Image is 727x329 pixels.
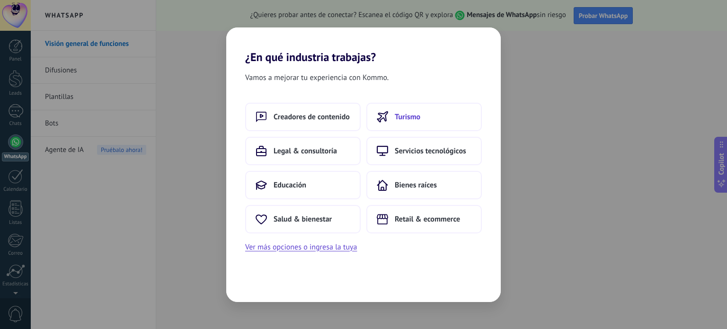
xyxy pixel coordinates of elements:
span: Creadores de contenido [274,112,350,122]
h2: ¿En qué industria trabajas? [226,27,501,64]
span: Bienes raíces [395,180,437,190]
span: Retail & ecommerce [395,214,460,224]
button: Retail & ecommerce [366,205,482,233]
button: Bienes raíces [366,171,482,199]
button: Creadores de contenido [245,103,361,131]
span: Vamos a mejorar tu experiencia con Kommo. [245,71,389,84]
button: Salud & bienestar [245,205,361,233]
button: Turismo [366,103,482,131]
span: Salud & bienestar [274,214,332,224]
button: Servicios tecnológicos [366,137,482,165]
button: Legal & consultoría [245,137,361,165]
button: Ver más opciones o ingresa la tuya [245,241,357,253]
span: Servicios tecnológicos [395,146,466,156]
button: Educación [245,171,361,199]
span: Turismo [395,112,420,122]
span: Legal & consultoría [274,146,337,156]
span: Educación [274,180,306,190]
